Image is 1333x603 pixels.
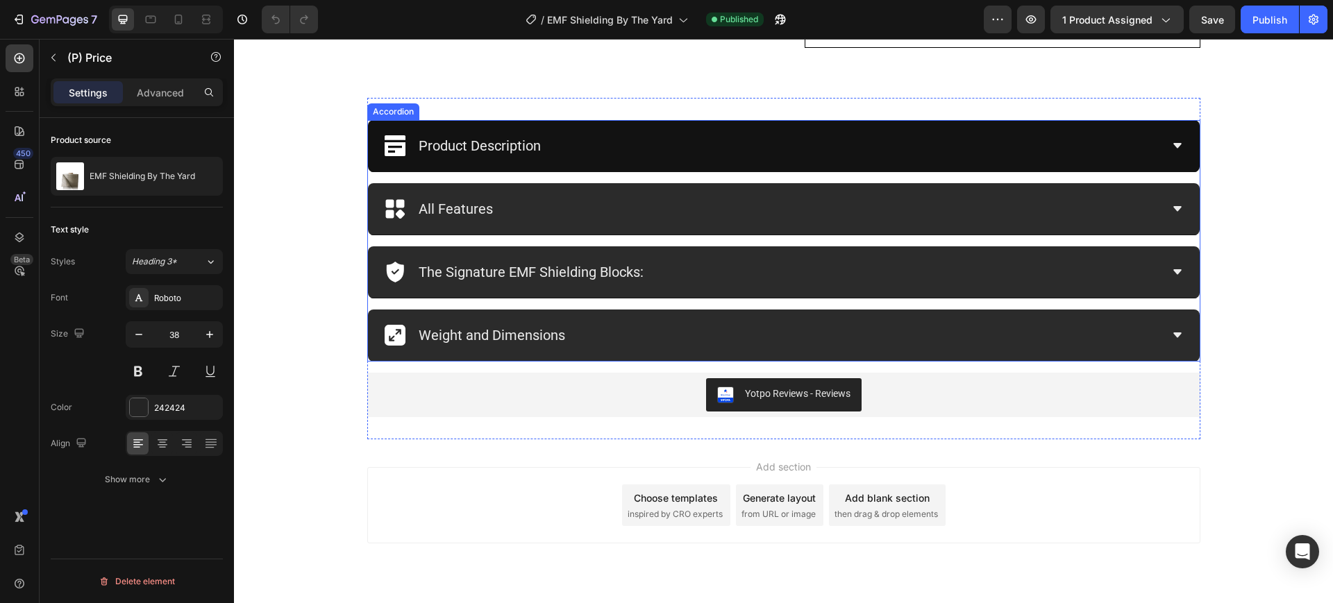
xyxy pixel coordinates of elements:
[99,573,175,590] div: Delete element
[51,255,75,268] div: Styles
[10,254,33,265] div: Beta
[1252,12,1287,27] div: Publish
[234,39,1333,603] iframe: Design area
[1286,535,1319,568] div: Open Intercom Messenger
[154,402,219,414] div: 242424
[262,6,318,33] div: Undo/Redo
[1241,6,1299,33] button: Publish
[601,469,704,482] span: then drag & drop elements
[6,6,103,33] button: 7
[1201,14,1224,26] span: Save
[51,570,223,593] button: Delete element
[154,292,219,305] div: Roboto
[56,162,84,190] img: product feature img
[91,11,97,28] p: 7
[517,421,582,435] span: Add section
[472,339,628,373] button: Yotpo Reviews - Reviews
[611,452,696,466] div: Add blank section
[126,249,223,274] button: Heading 3*
[132,255,177,268] span: Heading 3*
[541,12,544,27] span: /
[51,325,87,343] div: Size
[720,13,758,26] span: Published
[51,434,90,453] div: Align
[105,473,169,486] div: Show more
[69,85,108,100] p: Settings
[51,223,89,236] div: Text style
[137,85,184,100] p: Advanced
[1189,6,1235,33] button: Save
[51,134,111,146] div: Product source
[394,469,489,482] span: inspired by CRO experts
[1062,12,1152,27] span: 1 product assigned
[509,452,582,466] div: Generate layout
[1050,6,1184,33] button: 1 product assigned
[508,469,582,482] span: from URL or image
[51,401,72,414] div: Color
[67,49,185,66] p: (P) Price
[483,348,500,364] img: CNOOi5q0zfgCEAE=.webp
[51,291,68,304] div: Font
[511,348,617,362] div: Yotpo Reviews - Reviews
[13,148,33,159] div: 450
[547,12,673,27] span: EMF Shielding By The Yard
[90,171,195,181] p: EMF Shielding By The Yard
[51,467,223,492] button: Show more
[400,452,484,466] div: Choose templates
